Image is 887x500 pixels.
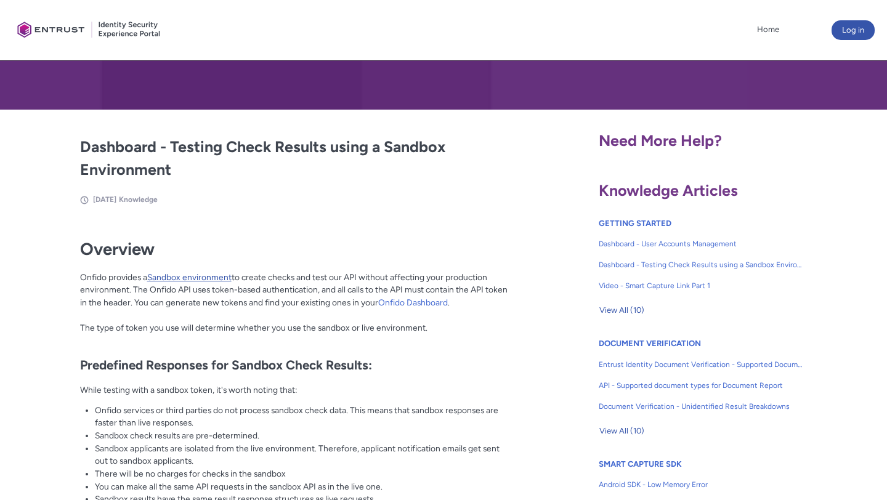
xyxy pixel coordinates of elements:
a: Dashboard - Testing Check Results using a Sandbox Environment [599,254,803,275]
strong: Overview [80,239,155,259]
span: View All (10) [599,301,644,320]
span: API - Supported document types for Document Report [599,380,803,391]
span: [DATE] [93,195,116,204]
li: There will be no charges for checks in the sandbox [95,467,512,480]
a: API - Supported document types for Document Report [599,375,803,396]
span: Android SDK - Low Memory Error [599,479,803,490]
a: Dashboard - User Accounts Management [599,233,803,254]
h2: Dashboard - Testing Check Results using a Sandbox Environment [80,135,512,182]
a: Onfido Dashboard [378,297,448,307]
span: Dashboard - Testing Check Results using a Sandbox Environment [599,259,803,270]
a: GETTING STARTED [599,219,671,228]
li: Knowledge [119,194,158,205]
p: While testing with a sandbox token, it's worth noting that: [80,384,512,397]
a: DOCUMENT VERIFICATION [599,339,701,348]
span: View All (10) [599,422,644,440]
button: View All (10) [599,421,645,441]
span: Need More Help? [599,131,722,150]
a: SMART CAPTURE SDK [599,459,682,469]
span: Document Verification - Unidentified Result Breakdowns [599,401,803,412]
a: Android SDK - Low Memory Error [599,474,803,495]
i: . [192,456,193,466]
li: Sandbox applicants are isolated from the live environment. Therefore, applicant notification emai... [95,442,512,467]
li: You can make all the same API requests in the sandbox API as in the live one. [95,480,512,493]
span: Video - Smart Capture Link Part 1 [599,280,803,291]
iframe: Qualified Messenger [875,488,887,500]
a: Home [754,20,782,39]
li: Sandbox check results are pre-determined. [95,429,512,442]
button: View All (10) [599,300,645,320]
button: Log in [832,20,875,40]
li: Onfido services or third parties do not process sandbox check data. This means that sandbox respo... [95,404,512,429]
p: Onfido provides a to create checks and test our API without affecting your production environment... [80,271,512,347]
a: Sandbox environment [147,272,232,282]
span: Knowledge Articles [599,181,738,200]
a: Document Verification - Unidentified Result Breakdowns [599,396,803,417]
a: Entrust Identity Document Verification - Supported Document type and size [599,354,803,375]
h2: Predefined Responses for Sandbox Check Results: [80,358,512,373]
a: Video - Smart Capture Link Part 1 [599,275,803,296]
span: Dashboard - User Accounts Management [599,238,803,249]
span: Entrust Identity Document Verification - Supported Document type and size [599,359,803,370]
